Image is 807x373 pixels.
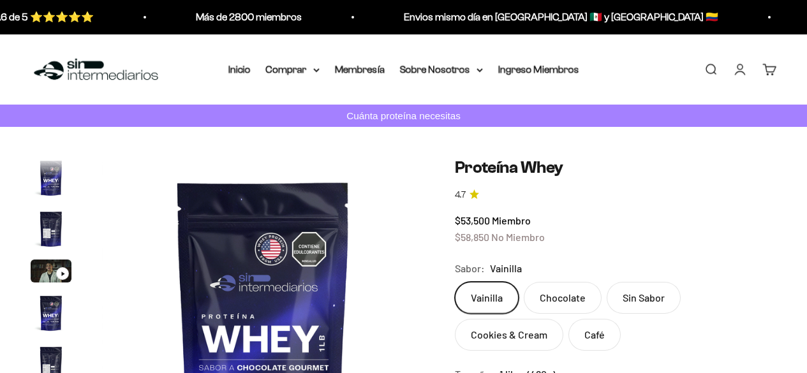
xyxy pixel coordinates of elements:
h1: Proteína Whey [455,157,776,177]
span: $53,500 [455,214,490,226]
button: Ir al artículo 3 [31,260,71,286]
span: $58,850 [455,231,489,243]
span: Miembro [492,214,531,226]
img: Proteína Whey [31,208,71,249]
p: Más de 2800 miembros [196,9,302,26]
span: Vainilla [490,260,522,277]
summary: Sobre Nosotros [400,61,483,78]
img: Proteína Whey [31,157,71,198]
button: Ir al artículo 2 [31,208,71,253]
span: 4.7 [455,188,466,202]
a: Membresía [335,64,385,75]
p: Envios mismo día en [GEOGRAPHIC_DATA] 🇲🇽 y [GEOGRAPHIC_DATA] 🇨🇴 [404,9,718,26]
img: Proteína Whey [31,293,71,333]
button: Ir al artículo 4 [31,293,71,337]
button: Ir al artículo 1 [31,157,71,202]
legend: Sabor: [455,260,485,277]
a: Ingreso Miembros [498,64,579,75]
span: No Miembro [491,231,545,243]
a: Inicio [228,64,251,75]
a: 4.74.7 de 5.0 estrellas [455,188,776,202]
summary: Comprar [266,61,320,78]
p: Cuánta proteína necesitas [343,108,464,124]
